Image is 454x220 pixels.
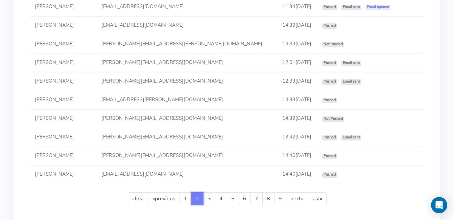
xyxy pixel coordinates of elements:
td: [PERSON_NAME][EMAIL_ADDRESS][PERSON_NAME][DOMAIN_NAME] [96,35,277,54]
td: [EMAIL_ADDRESS][PERSON_NAME][DOMAIN_NAME] [96,91,277,110]
td: [PERSON_NAME] [30,72,96,91]
td: [PERSON_NAME][EMAIL_ADDRESS][DOMAIN_NAME] [96,109,277,128]
a: 5 [227,192,239,205]
span: Pushed [322,5,337,10]
td: 14:40[DATE] [277,165,316,184]
td: 14:39[DATE] [277,17,316,35]
td: 14:39[DATE] [277,109,316,128]
span: Pushed [322,79,337,85]
span: Email sent [341,135,361,140]
td: [PERSON_NAME][EMAIL_ADDRESS][DOMAIN_NAME] [96,72,277,91]
span: » [320,195,322,202]
a: first [128,192,148,205]
td: [PERSON_NAME] [30,54,96,72]
span: « [132,195,135,202]
span: « [152,195,155,202]
span: Email sent [341,61,361,66]
span: Email sent [341,79,361,85]
td: [PERSON_NAME] [30,165,96,184]
a: next [286,192,307,205]
td: [PERSON_NAME][EMAIL_ADDRESS][DOMAIN_NAME] [96,54,277,72]
span: Pushed [322,172,337,178]
td: 12:33[DATE] [277,72,316,91]
span: Pushed [322,154,337,159]
a: 2 [191,192,204,205]
td: [PERSON_NAME] [30,128,96,147]
a: 9 [274,192,286,205]
span: Pushed [322,135,337,140]
span: Pushed [322,61,337,66]
span: Pushed [322,98,337,103]
td: [PERSON_NAME] [30,35,96,54]
td: [PERSON_NAME][EMAIL_ADDRESS][DOMAIN_NAME] [96,128,277,147]
td: [EMAIL_ADDRESS][DOMAIN_NAME] [96,165,277,184]
td: [PERSON_NAME] [30,109,96,128]
span: » [301,195,303,202]
td: [PERSON_NAME] [30,91,96,110]
a: 6 [239,192,251,205]
td: 14:40[DATE] [277,147,316,165]
a: last [307,192,327,205]
a: 3 [203,192,215,205]
a: 1 [180,192,192,205]
td: 13:42[DATE] [277,128,316,147]
span: Pushed [322,23,337,29]
div: Open Intercom Messenger [431,197,447,213]
td: 14:39[DATE] [277,35,316,54]
a: 7 [250,192,263,205]
a: 8 [262,192,274,205]
td: [EMAIL_ADDRESS][DOMAIN_NAME] [96,17,277,35]
td: [PERSON_NAME] [30,147,96,165]
a: previous [148,192,180,205]
a: 4 [215,192,227,205]
td: 14:39[DATE] [277,91,316,110]
span: Email opened [365,5,391,10]
td: [PERSON_NAME] [30,17,96,35]
span: Not Pushed [322,116,344,122]
td: 12:01[DATE] [277,54,316,72]
td: [PERSON_NAME][EMAIL_ADDRESS][DOMAIN_NAME] [96,147,277,165]
span: Not Pushed [322,42,344,47]
span: Email sent [341,5,361,10]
